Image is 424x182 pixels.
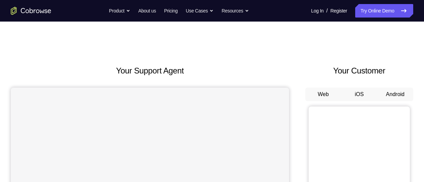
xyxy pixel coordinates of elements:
[11,65,289,77] h2: Your Support Agent
[11,7,51,15] a: Go to the home page
[305,88,341,101] button: Web
[222,4,249,18] button: Resources
[326,7,328,15] span: /
[341,88,377,101] button: iOS
[305,65,413,77] h2: Your Customer
[311,4,323,18] a: Log In
[331,4,347,18] a: Register
[109,4,130,18] button: Product
[355,4,413,18] a: Try Online Demo
[377,88,413,101] button: Android
[138,4,156,18] a: About us
[164,4,177,18] a: Pricing
[186,4,214,18] button: Use Cases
